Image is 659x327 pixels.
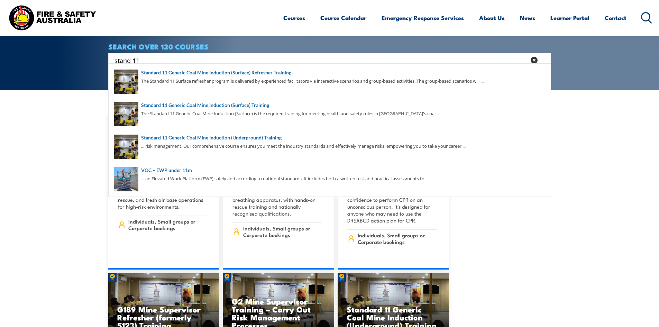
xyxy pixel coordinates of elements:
a: Emergency Response Services [382,9,464,27]
span: Individuals, Small groups or Corporate bookings [358,232,437,245]
a: Learner Portal [550,9,589,27]
a: About Us [479,9,505,27]
h4: SEARCH OVER 120 COURSES [108,43,551,50]
a: Course Calendar [320,9,366,27]
input: Search input [115,55,526,65]
a: Standard 11 Generic Coal Mine Induction (Surface) Training [114,101,545,109]
a: Standard 11 Generic Coal Mine Induction (Underground) Training [114,134,545,142]
span: Individuals, Small groups or Corporate bookings [128,218,208,231]
a: Courses [283,9,305,27]
p: This course includes a pre-course learning component and gives you the confidence to perform CPR ... [347,182,437,224]
button: Search magnifier button [539,55,549,65]
form: Search form [116,55,528,65]
a: Standard 11 Generic Coal Mine Induction (Surface) Refresher Training [114,69,545,76]
a: Contact [605,9,626,27]
a: VOC – EWP under 11m [114,166,545,174]
a: News [520,9,535,27]
span: Individuals, Small groups or Corporate bookings [243,225,322,238]
p: Learn to operate safely in hazardous underground environments using BG4 breathing apparatus, with... [232,182,322,217]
